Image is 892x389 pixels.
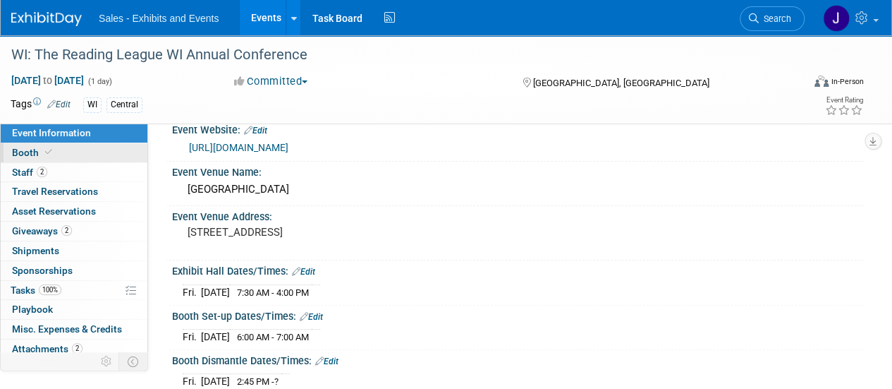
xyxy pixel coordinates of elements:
a: Travel Reservations [1,182,147,201]
a: [URL][DOMAIN_NAME] [189,142,288,153]
div: Event Venue Address: [172,206,864,224]
a: Event Information [1,124,147,143]
span: Attachments [12,343,83,354]
span: 2 [61,225,72,236]
a: Edit [315,357,338,366]
div: Event Venue Name: [172,162,864,179]
a: Tasks100% [1,281,147,300]
span: Tasks [11,285,61,296]
img: Format-Inperson.png [814,76,829,87]
div: WI [83,97,102,112]
td: Personalize Event Tab Strip [94,352,119,371]
a: Edit [47,100,71,109]
span: 2:45 PM - [237,376,279,387]
a: Booth [1,143,147,162]
td: Toggle Event Tabs [119,352,148,371]
span: 2 [72,343,83,354]
span: Asset Reservations [12,205,96,217]
img: ExhibitDay [11,12,82,26]
span: [DATE] [DATE] [11,74,85,87]
div: WI: The Reading League WI Annual Conference [6,42,791,68]
td: [DATE] [201,330,230,345]
div: Central [106,97,142,112]
span: Travel Reservations [12,186,98,197]
a: Sponsorships [1,261,147,280]
td: Fri. [183,330,201,345]
a: Attachments2 [1,340,147,359]
div: Event Website: [172,119,864,138]
div: Event Format [739,73,864,95]
span: Shipments [12,245,59,256]
span: Sponsorships [12,265,73,276]
a: Staff2 [1,163,147,182]
td: Fri. [183,374,201,389]
span: to [41,75,54,86]
div: Booth Dismantle Dates/Times: [172,350,864,369]
div: Event Rating [825,97,863,104]
span: Search [759,13,791,24]
span: 2 [37,167,47,177]
i: Booth reservation complete [45,148,52,156]
button: Committed [229,74,313,89]
a: Edit [244,126,267,136]
span: 7:30 AM - 4:00 PM [237,287,309,298]
span: Playbook [12,304,53,315]
td: Tags [11,97,71,113]
a: Shipments [1,241,147,261]
a: Asset Reservations [1,202,147,221]
span: Misc. Expenses & Credits [12,323,122,335]
td: [DATE] [201,285,230,299]
div: Booth Set-up Dates/Times: [172,306,864,324]
img: Joel Burdick [823,5,850,32]
span: 6:00 AM - 7:00 AM [237,332,309,342]
td: [DATE] [201,374,230,389]
span: (1 day) [87,77,112,86]
span: [GEOGRAPHIC_DATA], [GEOGRAPHIC_DATA] [532,78,709,88]
a: Playbook [1,300,147,319]
pre: [STREET_ADDRESS] [188,226,445,239]
span: 100% [39,285,61,295]
span: Booth [12,147,55,158]
span: Event Information [12,127,91,138]
span: Giveaways [12,225,72,237]
div: [GEOGRAPHIC_DATA] [183,179,853,201]
div: Exhibit Hall Dates/Times: [172,261,864,279]
span: Sales - Exhibits and Events [99,13,219,24]
a: Search [740,6,805,31]
a: Giveaways2 [1,222,147,241]
div: In-Person [831,76,864,87]
a: Edit [300,312,323,322]
a: Edit [292,267,315,277]
td: Fri. [183,285,201,299]
a: Misc. Expenses & Credits [1,320,147,339]
span: Staff [12,167,47,178]
span: ? [274,376,279,387]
